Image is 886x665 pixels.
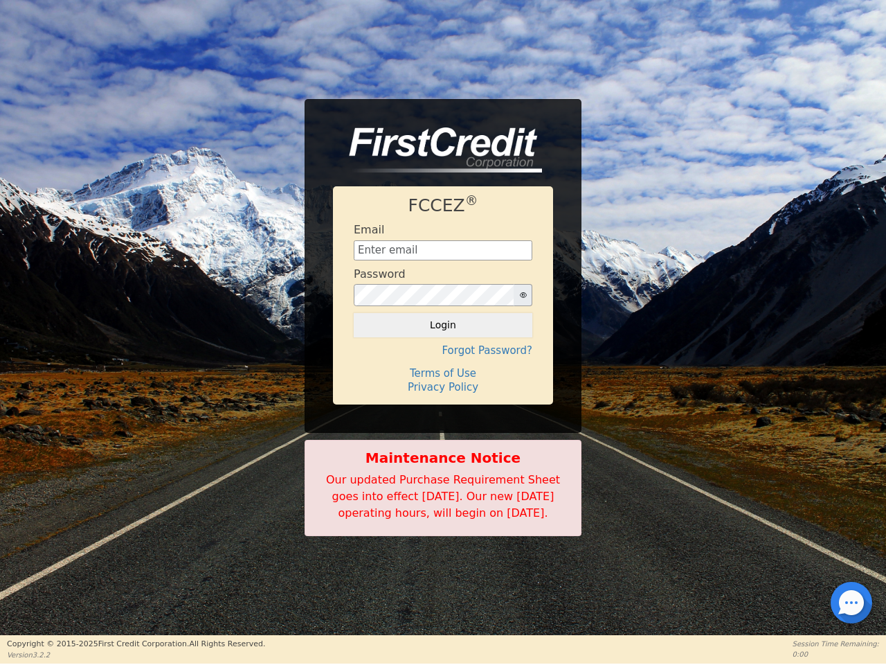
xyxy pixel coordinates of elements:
span: All Rights Reserved. [189,639,265,648]
h4: Email [354,223,384,236]
p: 0:00 [793,649,879,659]
img: logo-CMu_cnol.png [333,127,542,173]
sup: ® [465,193,478,208]
p: Version 3.2.2 [7,650,265,660]
p: Session Time Remaining: [793,639,879,649]
h4: Forgot Password? [354,344,532,357]
input: Enter email [354,240,532,261]
h1: FCCEZ [354,195,532,216]
input: password [354,284,514,306]
button: Login [354,313,532,337]
h4: Terms of Use [354,367,532,380]
b: Maintenance Notice [312,447,574,468]
h4: Password [354,267,406,281]
p: Copyright © 2015- 2025 First Credit Corporation. [7,639,265,650]
h4: Privacy Policy [354,381,532,393]
span: Our updated Purchase Requirement Sheet goes into effect [DATE]. Our new [DATE] operating hours, w... [326,473,560,520]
